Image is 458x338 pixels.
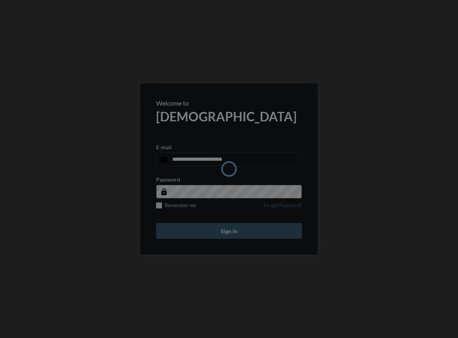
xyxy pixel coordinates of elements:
h2: [DEMOGRAPHIC_DATA] [156,109,302,124]
a: Forgot Password? [264,202,302,213]
p: Welcome to [156,99,302,107]
label: Remember me [156,202,196,208]
button: Sign in [156,223,302,239]
p: E-mail [156,144,172,150]
p: Password [156,176,180,183]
